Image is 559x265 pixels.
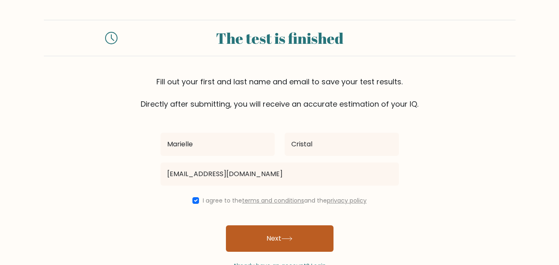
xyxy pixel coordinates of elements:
label: I agree to the and the [203,196,367,205]
div: Fill out your first and last name and email to save your test results. Directly after submitting,... [44,76,516,110]
input: Last name [285,133,399,156]
a: privacy policy [327,196,367,205]
input: First name [161,133,275,156]
a: terms and conditions [242,196,304,205]
button: Next [226,225,333,252]
input: Email [161,162,399,186]
div: The test is finished [127,27,432,49]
